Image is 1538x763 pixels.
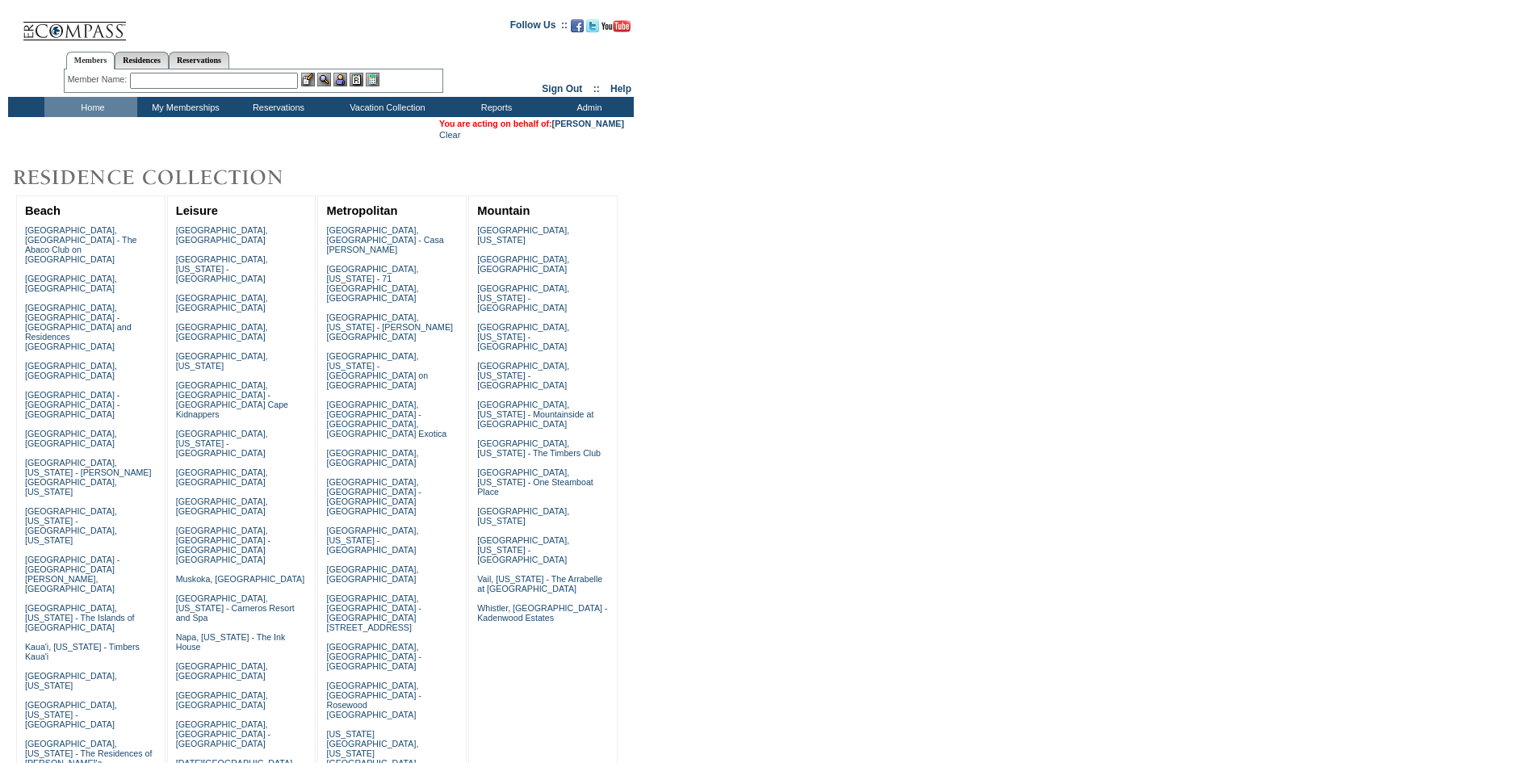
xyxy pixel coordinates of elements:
[477,400,593,429] a: [GEOGRAPHIC_DATA], [US_STATE] - Mountainside at [GEOGRAPHIC_DATA]
[25,671,117,690] a: [GEOGRAPHIC_DATA], [US_STATE]
[439,130,460,140] a: Clear
[317,73,331,86] img: View
[571,19,584,32] img: Become our fan on Facebook
[25,458,152,497] a: [GEOGRAPHIC_DATA], [US_STATE] - [PERSON_NAME][GEOGRAPHIC_DATA], [US_STATE]
[176,467,268,487] a: [GEOGRAPHIC_DATA], [GEOGRAPHIC_DATA]
[25,700,117,729] a: [GEOGRAPHIC_DATA], [US_STATE] - [GEOGRAPHIC_DATA]
[477,322,569,351] a: [GEOGRAPHIC_DATA], [US_STATE] - [GEOGRAPHIC_DATA]
[323,97,448,117] td: Vacation Collection
[477,225,569,245] a: [GEOGRAPHIC_DATA], [US_STATE]
[477,574,602,593] a: Vail, [US_STATE] - The Arrabelle at [GEOGRAPHIC_DATA]
[25,225,137,264] a: [GEOGRAPHIC_DATA], [GEOGRAPHIC_DATA] - The Abaco Club on [GEOGRAPHIC_DATA]
[68,73,130,86] div: Member Name:
[477,361,569,390] a: [GEOGRAPHIC_DATA], [US_STATE] - [GEOGRAPHIC_DATA]
[601,24,631,34] a: Subscribe to our YouTube Channel
[176,593,295,623] a: [GEOGRAPHIC_DATA], [US_STATE] - Carneros Resort and Spa
[25,555,119,593] a: [GEOGRAPHIC_DATA] - [GEOGRAPHIC_DATA][PERSON_NAME], [GEOGRAPHIC_DATA]
[137,97,230,117] td: My Memberships
[176,690,268,710] a: [GEOGRAPHIC_DATA], [GEOGRAPHIC_DATA]
[477,438,601,458] a: [GEOGRAPHIC_DATA], [US_STATE] - The Timbers Club
[176,351,268,371] a: [GEOGRAPHIC_DATA], [US_STATE]
[25,274,117,293] a: [GEOGRAPHIC_DATA], [GEOGRAPHIC_DATA]
[326,642,421,671] a: [GEOGRAPHIC_DATA], [GEOGRAPHIC_DATA] - [GEOGRAPHIC_DATA]
[326,400,446,438] a: [GEOGRAPHIC_DATA], [GEOGRAPHIC_DATA] - [GEOGRAPHIC_DATA], [GEOGRAPHIC_DATA] Exotica
[176,632,286,652] a: Napa, [US_STATE] - The Ink House
[22,8,127,41] img: Compass Home
[176,661,268,681] a: [GEOGRAPHIC_DATA], [GEOGRAPHIC_DATA]
[542,83,582,94] a: Sign Out
[25,429,117,448] a: [GEOGRAPHIC_DATA], [GEOGRAPHIC_DATA]
[176,719,270,748] a: [GEOGRAPHIC_DATA], [GEOGRAPHIC_DATA] - [GEOGRAPHIC_DATA]
[326,312,453,342] a: [GEOGRAPHIC_DATA], [US_STATE] - [PERSON_NAME][GEOGRAPHIC_DATA]
[610,83,631,94] a: Help
[366,73,379,86] img: b_calculator.gif
[586,19,599,32] img: Follow us on Twitter
[477,506,569,526] a: [GEOGRAPHIC_DATA], [US_STATE]
[25,204,61,217] a: Beach
[439,119,624,128] span: You are acting on behalf of:
[176,574,304,584] a: Muskoka, [GEOGRAPHIC_DATA]
[66,52,115,69] a: Members
[541,97,634,117] td: Admin
[230,97,323,117] td: Reservations
[326,564,418,584] a: [GEOGRAPHIC_DATA], [GEOGRAPHIC_DATA]
[350,73,363,86] img: Reservations
[25,361,117,380] a: [GEOGRAPHIC_DATA], [GEOGRAPHIC_DATA]
[25,303,132,351] a: [GEOGRAPHIC_DATA], [GEOGRAPHIC_DATA] - [GEOGRAPHIC_DATA] and Residences [GEOGRAPHIC_DATA]
[176,293,268,312] a: [GEOGRAPHIC_DATA], [GEOGRAPHIC_DATA]
[169,52,229,69] a: Reservations
[510,18,568,37] td: Follow Us ::
[586,24,599,34] a: Follow us on Twitter
[326,477,421,516] a: [GEOGRAPHIC_DATA], [GEOGRAPHIC_DATA] - [GEOGRAPHIC_DATA] [GEOGRAPHIC_DATA]
[593,83,600,94] span: ::
[326,264,418,303] a: [GEOGRAPHIC_DATA], [US_STATE] - 71 [GEOGRAPHIC_DATA], [GEOGRAPHIC_DATA]
[326,204,397,217] a: Metropolitan
[326,448,418,467] a: [GEOGRAPHIC_DATA], [GEOGRAPHIC_DATA]
[477,283,569,312] a: [GEOGRAPHIC_DATA], [US_STATE] - [GEOGRAPHIC_DATA]
[326,351,428,390] a: [GEOGRAPHIC_DATA], [US_STATE] - [GEOGRAPHIC_DATA] on [GEOGRAPHIC_DATA]
[8,161,323,194] img: Destinations by Exclusive Resorts
[601,20,631,32] img: Subscribe to our YouTube Channel
[176,497,268,516] a: [GEOGRAPHIC_DATA], [GEOGRAPHIC_DATA]
[25,642,140,661] a: Kaua'i, [US_STATE] - Timbers Kaua'i
[176,254,268,283] a: [GEOGRAPHIC_DATA], [US_STATE] - [GEOGRAPHIC_DATA]
[477,204,530,217] a: Mountain
[176,204,218,217] a: Leisure
[552,119,624,128] a: [PERSON_NAME]
[176,526,270,564] a: [GEOGRAPHIC_DATA], [GEOGRAPHIC_DATA] - [GEOGRAPHIC_DATA] [GEOGRAPHIC_DATA]
[176,429,268,458] a: [GEOGRAPHIC_DATA], [US_STATE] - [GEOGRAPHIC_DATA]
[477,535,569,564] a: [GEOGRAPHIC_DATA], [US_STATE] - [GEOGRAPHIC_DATA]
[477,254,569,274] a: [GEOGRAPHIC_DATA], [GEOGRAPHIC_DATA]
[115,52,169,69] a: Residences
[25,506,117,545] a: [GEOGRAPHIC_DATA], [US_STATE] - [GEOGRAPHIC_DATA], [US_STATE]
[571,24,584,34] a: Become our fan on Facebook
[25,603,135,632] a: [GEOGRAPHIC_DATA], [US_STATE] - The Islands of [GEOGRAPHIC_DATA]
[326,681,421,719] a: [GEOGRAPHIC_DATA], [GEOGRAPHIC_DATA] - Rosewood [GEOGRAPHIC_DATA]
[448,97,541,117] td: Reports
[25,390,119,419] a: [GEOGRAPHIC_DATA] - [GEOGRAPHIC_DATA] - [GEOGRAPHIC_DATA]
[477,603,607,623] a: Whistler, [GEOGRAPHIC_DATA] - Kadenwood Estates
[176,225,268,245] a: [GEOGRAPHIC_DATA], [GEOGRAPHIC_DATA]
[176,322,268,342] a: [GEOGRAPHIC_DATA], [GEOGRAPHIC_DATA]
[326,225,443,254] a: [GEOGRAPHIC_DATA], [GEOGRAPHIC_DATA] - Casa [PERSON_NAME]
[301,73,315,86] img: b_edit.gif
[44,97,137,117] td: Home
[333,73,347,86] img: Impersonate
[326,593,421,632] a: [GEOGRAPHIC_DATA], [GEOGRAPHIC_DATA] - [GEOGRAPHIC_DATA][STREET_ADDRESS]
[8,24,21,25] img: i.gif
[176,380,288,419] a: [GEOGRAPHIC_DATA], [GEOGRAPHIC_DATA] - [GEOGRAPHIC_DATA] Cape Kidnappers
[326,526,418,555] a: [GEOGRAPHIC_DATA], [US_STATE] - [GEOGRAPHIC_DATA]
[477,467,593,497] a: [GEOGRAPHIC_DATA], [US_STATE] - One Steamboat Place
